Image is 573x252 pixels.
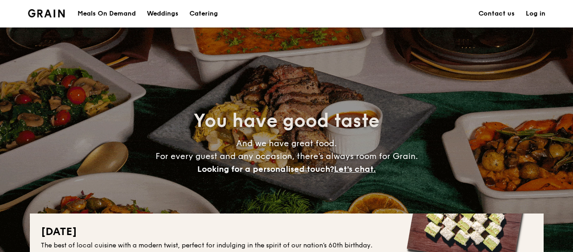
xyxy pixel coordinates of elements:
[28,9,65,17] img: Grain
[194,110,379,132] span: You have good taste
[197,164,334,174] span: Looking for a personalised touch?
[334,164,376,174] span: Let's chat.
[156,138,418,174] span: And we have great food. For every guest and any occasion, there’s always room for Grain.
[28,9,65,17] a: Logotype
[41,241,533,250] div: The best of local cuisine with a modern twist, perfect for indulging in the spirit of our nation’...
[41,225,533,239] h2: [DATE]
